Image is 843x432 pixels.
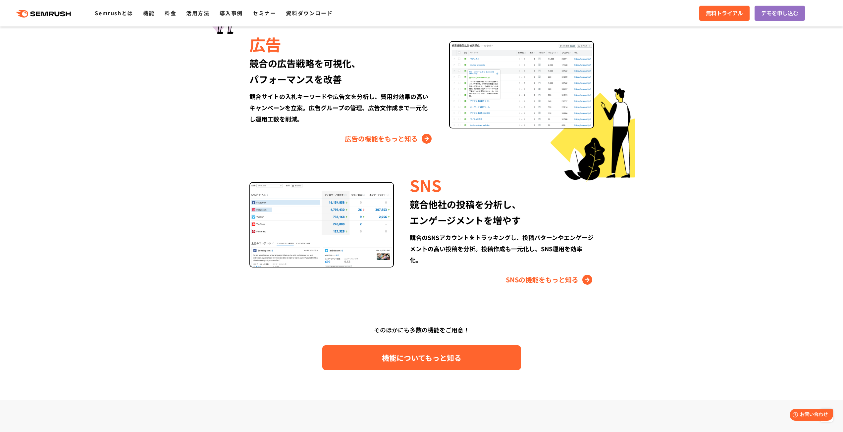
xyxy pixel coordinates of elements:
div: 競合サイトの入札キーワードや広告文を分析し、費用対効果の高いキャンペーンを立案。広告グループの管理、広告文作成まで一元化し運用工数を削減。 [249,91,433,124]
div: SNS [410,174,594,196]
div: 広告 [249,33,433,55]
span: 機能についてもっと知る [382,352,461,363]
a: 導入事例 [220,9,243,17]
a: 無料トライアル [699,6,750,21]
div: 競合のSNSアカウントをトラッキングし、投稿パターンやエンゲージメントの高い投稿を分析。投稿作成も一元化し、SNS運用を効率化。 [410,232,594,265]
a: 資料ダウンロード [286,9,333,17]
a: 機能についてもっと知る [322,345,521,370]
a: 広告の機能をもっと知る [345,133,433,144]
a: セミナー [253,9,276,17]
a: 機能 [143,9,155,17]
div: 競合の広告戦略を可視化、 パフォーマンスを改善 [249,55,433,87]
a: 料金 [165,9,176,17]
a: SNSの機能をもっと知る [506,274,594,285]
a: 活用方法 [186,9,209,17]
span: 無料トライアル [706,9,743,18]
a: Semrushとは [95,9,133,17]
a: デモを申し込む [755,6,805,21]
div: そのほかにも多数の機能をご用意！ [231,324,612,336]
iframe: Help widget launcher [784,406,836,425]
span: デモを申し込む [761,9,798,18]
div: 競合他社の投稿を分析し、 エンゲージメントを増やす [410,196,594,228]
